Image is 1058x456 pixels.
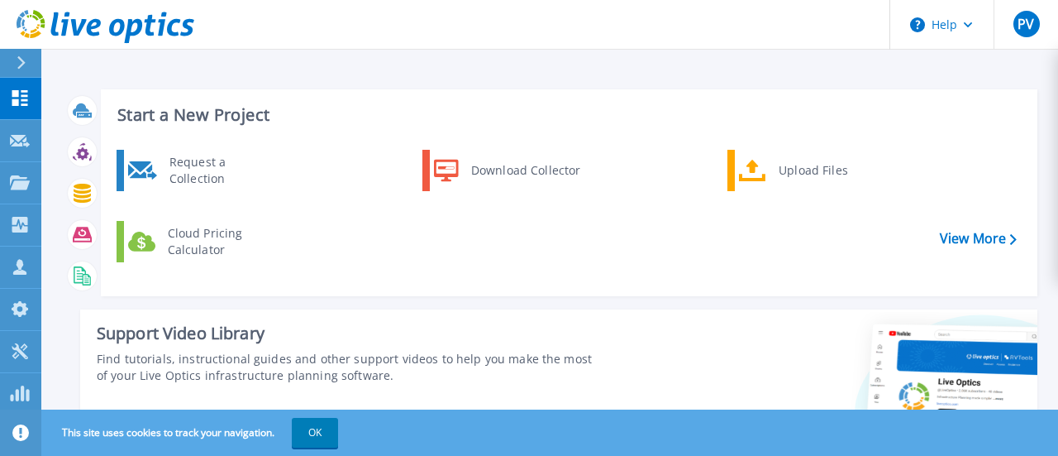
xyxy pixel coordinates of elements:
[161,154,282,187] div: Request a Collection
[45,418,338,448] span: This site uses cookies to track your navigation.
[97,323,594,344] div: Support Video Library
[727,150,897,191] a: Upload Files
[463,154,588,187] div: Download Collector
[97,351,594,384] div: Find tutorials, instructional guides and other support videos to help you make the most of your L...
[117,106,1016,124] h3: Start a New Project
[940,231,1017,247] a: View More
[160,225,282,258] div: Cloud Pricing Calculator
[770,154,893,187] div: Upload Files
[292,418,338,448] button: OK
[422,150,592,191] a: Download Collector
[117,150,286,191] a: Request a Collection
[1017,17,1034,31] span: PV
[117,221,286,262] a: Cloud Pricing Calculator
